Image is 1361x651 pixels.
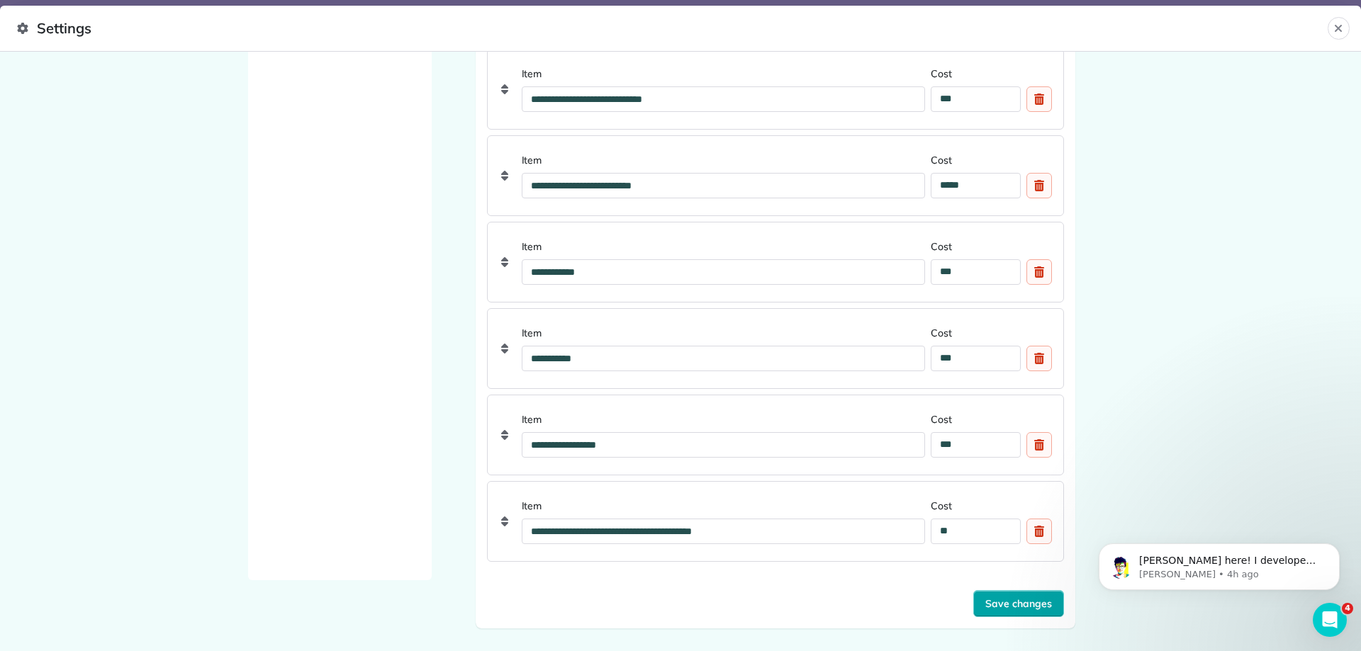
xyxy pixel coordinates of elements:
[62,41,244,193] span: [PERSON_NAME] here! I developed the software you're currently trialing (though I have help now!) ...
[487,395,1064,475] div: ItemCostDelete custom field
[1026,432,1052,458] div: Delete custom field
[62,55,245,67] p: Message from Alexandre, sent 4h ago
[522,153,926,167] label: Item
[487,308,1064,389] div: ItemCostDelete custom field
[1026,259,1052,285] div: Delete custom field
[931,326,1020,340] label: Cost
[1026,173,1052,198] div: Delete custom field
[931,153,1020,167] label: Cost
[931,412,1020,426] label: Cost
[1313,603,1347,637] iframe: Intercom live chat
[522,499,926,513] label: Item
[487,222,1064,302] div: ItemCostDelete custom field
[487,135,1064,216] div: ItemCostDelete custom field
[522,239,926,254] label: Item
[1342,603,1353,614] span: 4
[931,499,1020,513] label: Cost
[1026,346,1052,371] div: Delete custom field
[487,49,1064,130] div: ItemCostDelete custom field
[1077,514,1361,613] iframe: Intercom notifications message
[1026,519,1052,544] div: Delete custom field
[931,67,1020,81] label: Cost
[487,481,1064,562] div: ItemCostDelete custom field
[931,239,1020,254] label: Cost
[17,17,1328,40] span: Settings
[1026,86,1052,112] div: Delete custom field
[522,412,926,426] label: Item
[1328,17,1350,40] button: Close
[522,326,926,340] label: Item
[522,67,926,81] label: Item
[973,590,1064,617] button: Save changes
[985,596,1052,611] span: Save changes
